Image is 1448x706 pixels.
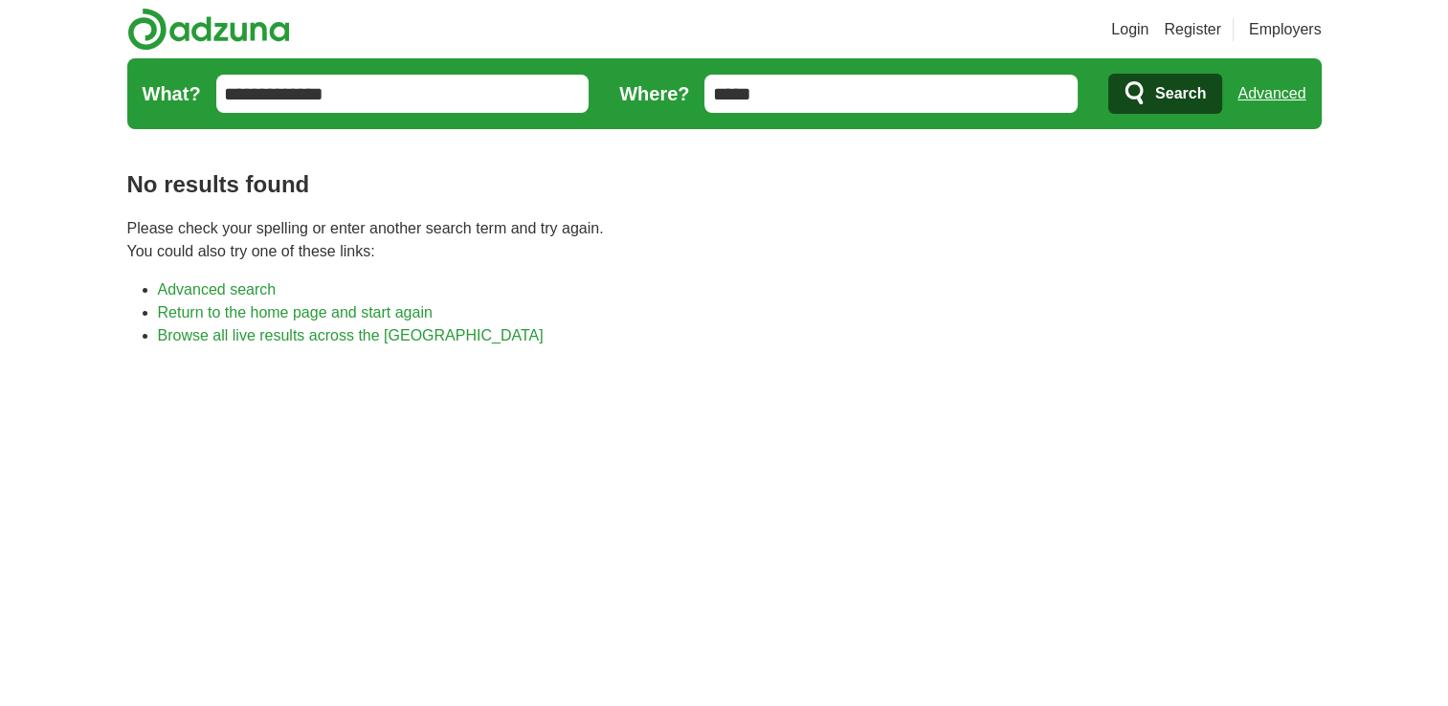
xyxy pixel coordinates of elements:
a: Browse all live results across the [GEOGRAPHIC_DATA] [158,327,544,343]
p: Please check your spelling or enter another search term and try again. You could also try one of ... [127,217,1322,263]
span: Search [1155,75,1206,113]
a: Advanced [1237,75,1305,113]
h1: No results found [127,167,1322,202]
a: Employers [1249,18,1322,41]
a: Return to the home page and start again [158,304,433,320]
a: Advanced search [158,281,277,298]
label: Where? [619,79,689,108]
button: Search [1108,74,1222,114]
a: Register [1164,18,1221,41]
img: Adzuna logo [127,8,290,51]
a: Login [1111,18,1148,41]
label: What? [143,79,201,108]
